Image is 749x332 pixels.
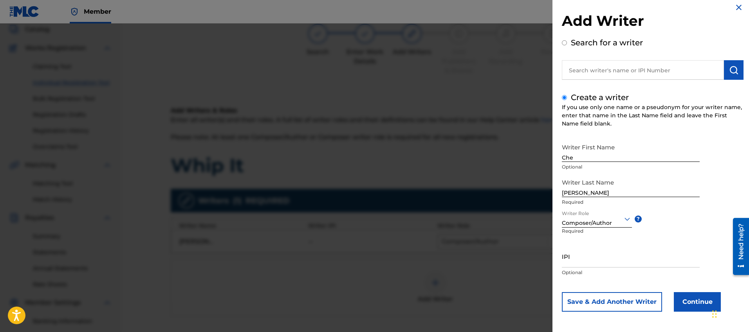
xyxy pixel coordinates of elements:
[712,302,717,326] div: Drag
[562,163,700,170] p: Optional
[562,103,744,128] div: If you use only one name or a pseudonym for your writer name, enter that name in the Last Name fi...
[562,228,588,245] p: Required
[727,215,749,278] iframe: Resource Center
[562,292,662,312] button: Save & Add Another Writer
[571,38,643,47] label: Search for a writer
[84,7,111,16] span: Member
[562,269,700,276] p: Optional
[562,12,744,32] h2: Add Writer
[70,7,79,16] img: Top Rightsholder
[635,215,642,223] span: ?
[710,294,749,332] iframe: Chat Widget
[571,93,629,102] label: Create a writer
[9,6,40,17] img: MLC Logo
[562,199,700,206] p: Required
[562,60,724,80] input: Search writer's name or IPI Number
[674,292,721,312] button: Continue
[729,65,738,75] img: Search Works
